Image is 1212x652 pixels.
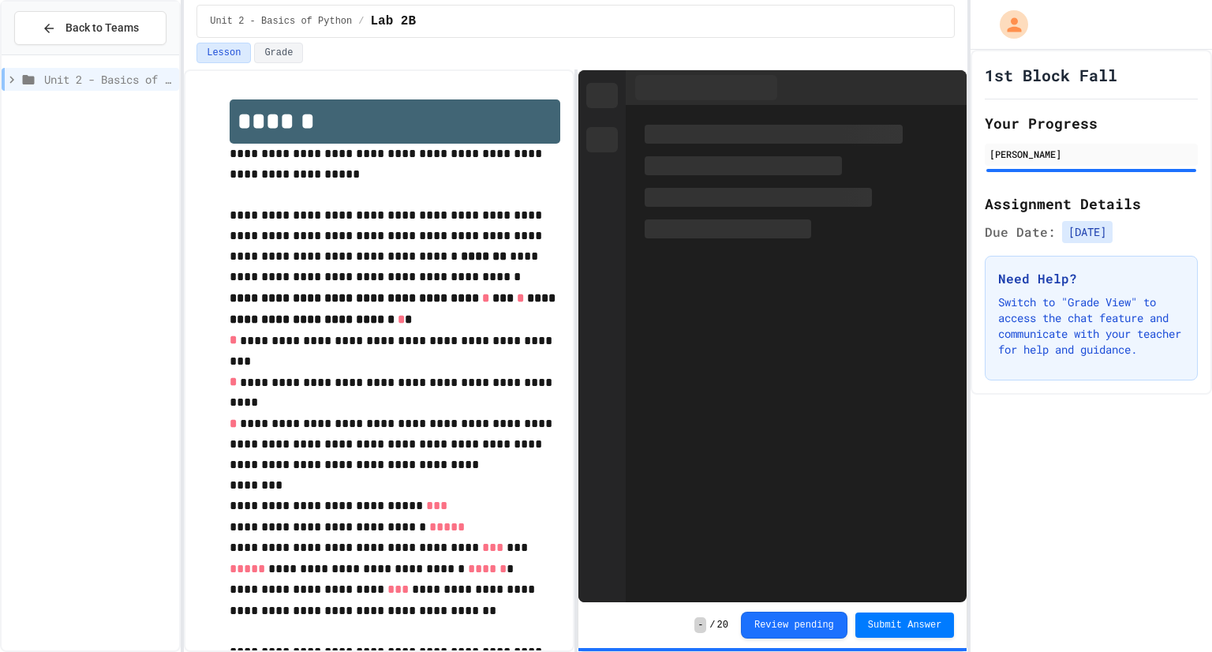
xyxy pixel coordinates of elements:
iframe: chat widget [1081,520,1196,587]
h3: Need Help? [998,269,1184,288]
button: Grade [254,43,303,63]
iframe: chat widget [1146,589,1196,636]
button: Submit Answer [855,613,955,638]
div: My Account [983,6,1032,43]
span: 20 [717,619,728,631]
span: / [709,619,715,631]
button: Review pending [741,612,847,639]
span: Unit 2 - Basics of Python [44,71,173,88]
p: Switch to "Grade View" to access the chat feature and communicate with your teacher for help and ... [998,294,1184,358]
span: [DATE] [1062,221,1113,243]
button: Back to Teams [14,11,166,45]
span: Unit 2 - Basics of Python [210,15,352,28]
div: [PERSON_NAME] [989,147,1193,161]
button: Lesson [196,43,251,63]
span: - [694,617,706,633]
h2: Assignment Details [985,193,1198,215]
span: Back to Teams [65,20,139,36]
h2: Your Progress [985,112,1198,134]
span: / [358,15,364,28]
h1: 1st Block Fall [985,64,1117,86]
span: Lab 2B [370,12,416,31]
span: Due Date: [985,223,1056,242]
span: Submit Answer [868,619,942,631]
